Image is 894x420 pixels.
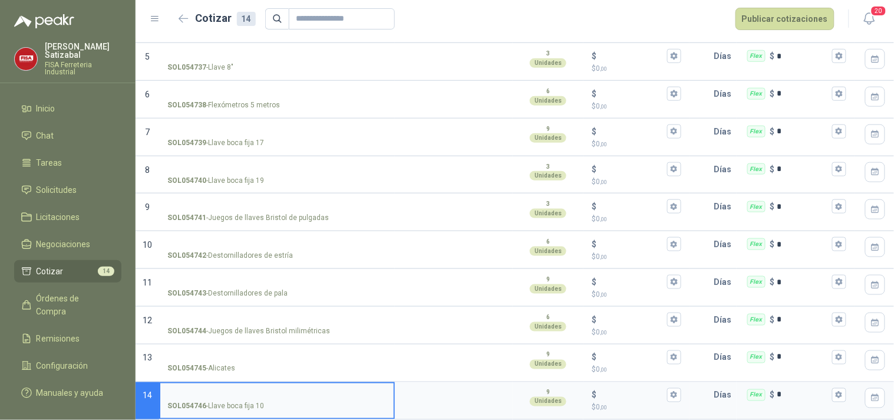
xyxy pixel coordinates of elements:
input: Flex $ [777,391,830,399]
span: 0 [596,178,607,186]
strong: SOL054744 [167,326,206,337]
strong: SOL054738 [167,100,206,111]
input: Flex $ [777,52,830,61]
div: 14 [237,12,256,26]
input: $$0,00 [599,391,665,399]
div: Flex [747,201,766,213]
p: $ [770,275,775,288]
button: $$0,00 [667,237,681,251]
span: Configuración [37,359,88,372]
span: 0 [596,64,607,73]
p: 6 [546,313,550,322]
span: 5 [145,52,150,61]
input: Flex $ [777,165,830,173]
p: $ [770,313,775,326]
div: Unidades [530,209,566,218]
p: - Llave boca fija 17 [167,137,264,149]
p: 3 [546,162,550,172]
div: Flex [747,389,766,401]
span: 14 [143,391,152,401]
p: - Llave boca fija 19 [167,175,264,186]
div: Unidades [530,322,566,332]
span: 6 [145,90,150,99]
a: Órdenes de Compra [14,287,121,323]
span: Manuales y ayuda [37,386,104,399]
input: SOL054745-Alicates [167,353,387,362]
span: Solicitudes [37,183,77,196]
p: - Flexómetros 5 metros [167,100,280,111]
p: Días [714,270,737,294]
a: Solicitudes [14,179,121,201]
a: Remisiones [14,327,121,350]
span: ,00 [600,291,607,298]
input: $$0,00 [599,52,665,61]
p: $ [770,200,775,213]
p: $ [592,139,681,150]
span: ,00 [600,367,607,373]
p: Días [714,383,737,407]
p: $ [592,125,596,138]
p: $ [770,125,775,138]
div: Unidades [530,284,566,294]
div: Unidades [530,133,566,143]
p: $ [592,289,681,300]
strong: SOL054746 [167,401,206,412]
span: 8 [145,165,150,175]
button: Flex $ [832,275,846,289]
input: $$0,00 [599,202,665,211]
p: $ [592,251,681,262]
div: Flex [747,352,766,363]
div: Unidades [530,171,566,181]
input: SOL054738-Flexómetros 5 metros [167,90,387,99]
strong: SOL054743 [167,288,206,299]
p: Días [714,195,737,218]
p: $ [770,50,775,63]
button: $$0,00 [667,388,681,402]
p: Días [714,232,737,256]
p: Días [714,120,737,143]
div: Unidades [530,247,566,256]
p: $ [770,238,775,251]
input: SOL054739-Llave boca fija 17 [167,127,387,136]
span: Inicio [37,102,55,115]
div: Flex [747,238,766,250]
div: Unidades [530,58,566,68]
p: 3 [546,49,550,58]
button: Publicar cotizaciones [735,8,834,30]
input: SOL054741-Juegos de llaves Bristol de pulgadas [167,202,387,211]
input: $$0,00 [599,353,665,362]
p: 3 [546,199,550,209]
span: ,00 [600,103,607,110]
strong: SOL054741 [167,212,206,224]
div: Flex [747,126,766,137]
input: SOL054742-Destornilladores de estría [167,240,387,249]
p: FISA Ferreteria Industrial [45,61,121,76]
input: Flex $ [777,89,830,98]
p: Días [714,346,737,369]
span: ,00 [600,254,607,260]
p: - Juegos de llaves Bristol de pulgadas [167,212,329,224]
input: $$0,00 [599,89,665,98]
p: Días [714,308,737,332]
input: Flex $ [777,202,830,211]
span: ,00 [600,65,607,72]
div: Flex [747,276,766,288]
span: ,00 [600,216,607,222]
p: - Llave boca fija 10 [167,401,264,412]
p: 6 [546,87,550,96]
span: 12 [143,316,152,325]
span: ,00 [600,141,607,147]
p: $ [770,351,775,364]
span: 0 [596,366,607,374]
h2: Cotizar [196,10,256,27]
input: $$0,00 [599,240,665,249]
button: Flex $ [832,162,846,176]
p: $ [592,163,596,176]
span: ,00 [600,329,607,336]
p: 9 [546,275,550,284]
p: $ [592,389,596,402]
button: Flex $ [832,388,846,402]
p: - Llave 8" [167,62,233,73]
img: Company Logo [15,48,37,70]
div: Unidades [530,397,566,406]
